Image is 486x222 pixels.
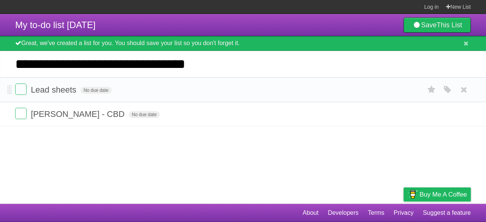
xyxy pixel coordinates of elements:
[437,21,462,29] b: This List
[423,206,471,220] a: Suggest a feature
[420,188,467,201] span: Buy me a coffee
[407,188,418,201] img: Buy me a coffee
[15,83,27,95] label: Done
[15,20,96,30] span: My to-do list [DATE]
[424,83,439,96] label: Star task
[404,187,471,202] a: Buy me a coffee
[31,85,78,94] span: Lead sheets
[31,109,126,119] span: [PERSON_NAME] - CBD
[80,87,111,94] span: No due date
[303,206,319,220] a: About
[368,206,385,220] a: Terms
[15,108,27,119] label: Done
[404,17,471,33] a: SaveThis List
[129,111,159,118] span: No due date
[328,206,358,220] a: Developers
[394,206,413,220] a: Privacy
